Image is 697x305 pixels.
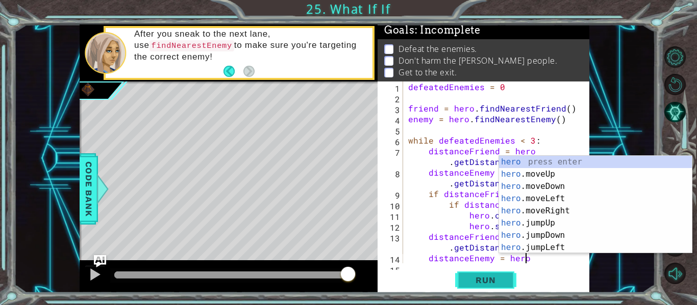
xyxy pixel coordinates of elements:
div: 13 [380,233,403,254]
code: findNearestEnemy [150,40,234,51]
button: Ask AI [94,255,106,267]
span: : Incomplete [415,24,481,36]
div: 8 [380,169,403,190]
div: 7 [380,147,403,169]
div: 2 [380,94,403,104]
img: Image for 6024f878853a70002783b6ba [80,81,96,98]
div: 14 [380,254,403,265]
button: Mute [664,263,686,284]
div: 15 [380,265,403,275]
span: Goals [384,24,481,37]
div: 6 [380,136,403,147]
button: Back [223,66,243,77]
p: After you sneak to the next lane, use to make sure you're targeting the correct enemy! [134,29,365,63]
div: 3 [380,104,403,115]
div: 11 [380,211,403,222]
button: Level Options [664,46,686,68]
div: 1 [380,83,403,94]
p: Don't harm the [PERSON_NAME] people. [399,55,557,66]
div: 9 [380,190,403,201]
div: 10 [380,201,403,211]
button: Next [243,66,255,77]
p: Get to the exit. [399,67,457,78]
span: Code Bank [81,158,97,220]
button: Ctrl + P: Play [85,265,105,286]
p: Defeat the enemies. [399,43,477,54]
button: AI Hint [664,101,686,123]
div: 12 [380,222,403,233]
span: Run [465,275,506,285]
button: Restart Level [664,74,686,95]
button: Shift+Enter: Run current code. [455,270,516,291]
div: 5 [380,126,403,136]
div: 4 [380,115,403,126]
